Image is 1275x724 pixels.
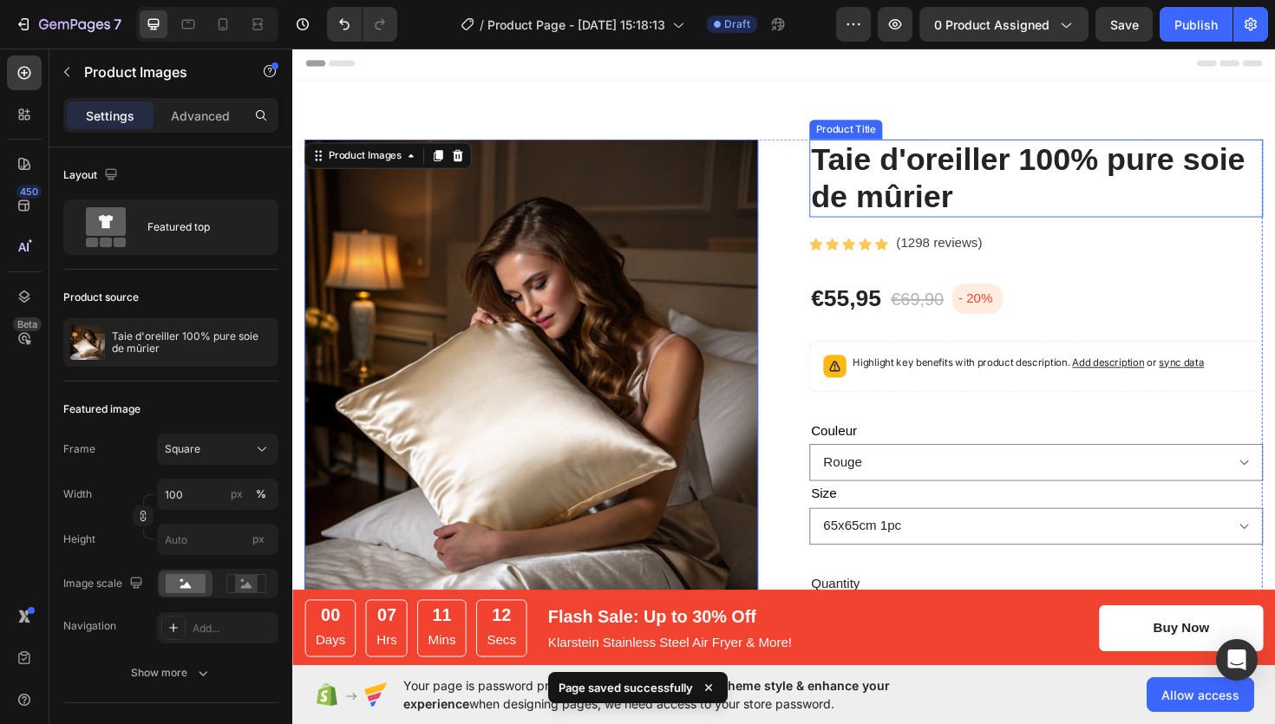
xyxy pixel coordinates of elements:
[24,616,56,642] p: Days
[698,251,752,283] pre: - 20%
[88,590,110,613] div: 07
[70,325,105,360] img: product feature img
[1161,686,1239,704] span: Allow access
[193,621,274,636] div: Add...
[912,605,971,626] div: Buy Now
[63,290,139,305] div: Product source
[480,16,484,34] span: /
[114,14,121,35] p: 7
[165,441,200,457] span: Square
[63,572,147,596] div: Image scale
[724,16,750,32] span: Draft
[157,524,278,555] input: px
[206,590,237,613] div: 12
[919,7,1089,42] button: 0 product assigned
[13,317,42,331] div: Beta
[63,657,278,688] button: Show more
[63,441,95,457] label: Frame
[551,80,621,95] div: Product Title
[1216,639,1258,681] div: Open Intercom Messenger
[593,326,965,343] p: Highlight key benefits with product description.
[63,486,92,502] label: Width
[251,484,271,505] button: px
[63,401,141,417] div: Featured image
[35,108,119,123] div: Product Images
[547,98,1028,180] h2: Taie d'oreiller 100% pure soie de mûrier
[547,251,625,284] div: €55,95
[252,532,265,545] span: px
[147,207,253,247] div: Featured top
[639,196,730,221] p: (1298 reviews)
[63,532,95,547] label: Height
[487,16,665,34] span: Product Page - [DATE] 15:18:13
[63,618,116,634] div: Navigation
[206,616,237,642] p: Secs
[547,555,1028,584] div: Quantity
[143,616,173,642] p: Mins
[171,107,230,125] p: Advanced
[632,251,691,283] div: €69,90
[1147,677,1254,712] button: Allow access
[1174,16,1218,34] div: Publish
[157,479,278,510] input: px%
[271,590,529,617] p: Flash Sale: Up to 30% Off
[16,185,42,199] div: 450
[854,591,1028,640] button: Buy Now
[226,484,247,505] button: %
[256,486,266,502] div: %
[1095,7,1153,42] button: Save
[918,328,965,341] span: sync data
[327,7,397,42] div: Undo/Redo
[157,434,278,465] button: Square
[63,164,121,187] div: Layout
[271,621,529,642] p: Klarstein Stainless Steel Air Fryer & More!
[7,7,129,42] button: 7
[1160,7,1232,42] button: Publish
[143,590,173,613] div: 11
[292,47,1275,667] iframe: Design area
[88,616,110,642] p: Hrs
[934,16,1049,34] span: 0 product assigned
[403,676,958,713] span: Your page is password protected. To when designing pages, we need access to your store password.
[547,393,599,421] legend: Couleur
[547,460,578,488] legend: Size
[559,679,693,696] p: Page saved successfully
[131,664,212,682] div: Show more
[826,328,902,341] span: Add description
[86,107,134,125] p: Settings
[1110,17,1139,32] span: Save
[231,486,243,502] div: px
[84,62,232,82] p: Product Images
[902,328,965,341] span: or
[112,330,271,355] p: Taie d'oreiller 100% pure soie de mûrier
